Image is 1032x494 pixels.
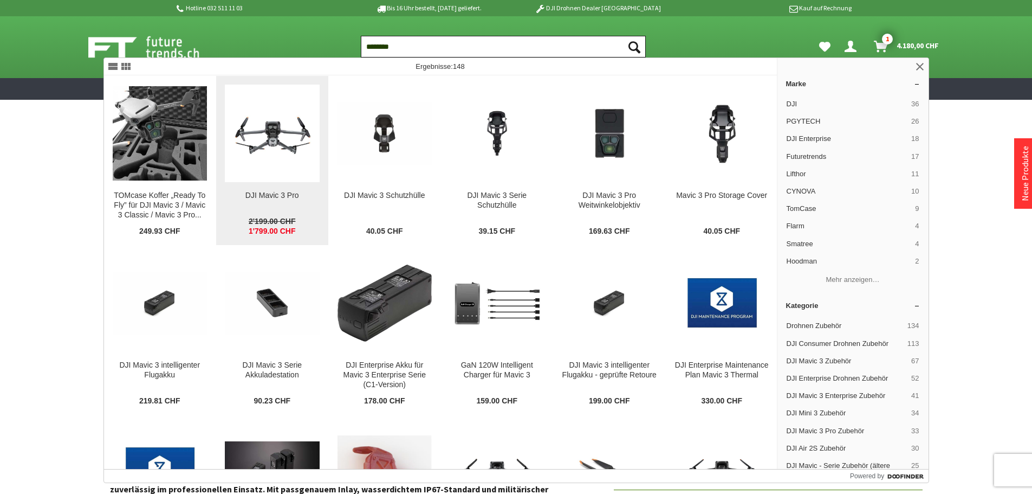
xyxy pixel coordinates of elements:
div: DJI Mavic 3 Pro [225,191,320,201]
span: 2 [915,256,919,266]
div: TOMcase Koffer „Ready To Fly” für DJI Mavic 3 / Mavic 3 Classic / Mavic 3 Pro... [113,191,207,220]
span: 40.05 CHF [366,227,403,236]
span: 33 [911,426,919,436]
span: Drohnen Zubehör [787,321,903,331]
p: Bis 16 Uhr bestellt, [DATE] geliefert. [344,2,513,15]
img: DJI Enterprise Akku für Mavic 3 Enterprise Serie (C1-Version) [337,265,432,342]
span: 178.00 CHF [364,396,405,406]
span: Powered by [850,471,884,481]
span: TomCase [787,204,911,214]
div: DJI Enterprise Maintenance Plan Mavic 3 Thermal [674,361,769,380]
span: DJI Mavic 3 Zubehör [787,356,907,366]
span: 90.23 CHF [254,396,290,406]
span: DJI Enterprise Drohnen Zubehör [787,374,907,383]
span: 10 [911,187,919,196]
span: 34 [911,408,919,418]
span: 4 [915,221,919,231]
span: 169.63 CHF [589,227,629,236]
span: 219.81 CHF [139,396,180,406]
span: 39.15 CHF [478,227,515,236]
img: Shop Futuretrends - zur Startseite wechseln [88,34,223,61]
button: Mehr anzeigen… [782,271,924,289]
span: Futuretrends [787,152,907,162]
span: 17 [911,152,919,162]
span: DJI Mini 3 Zubehör [787,408,907,418]
p: DJI Drohnen Dealer [GEOGRAPHIC_DATA] [513,2,682,15]
span: 1'799.00 CHF [249,227,296,236]
span: 2'199.00 CHF [249,217,296,227]
span: 11 [911,169,919,179]
span: CYNOVA [787,187,907,196]
span: DJI [787,99,907,109]
span: 159.00 CHF [477,396,517,406]
span: DJI Mavic - Serie Zubehör (ältere Modelle) [787,461,907,480]
span: DJI Enterprise [787,134,907,144]
span: Ergebnisse: [416,62,464,70]
a: DJI Enterprise Akku für Mavic 3 Enterprise Serie (C1-Version) DJI Enterprise Akku für Mavic 3 Ent... [329,246,441,415]
span: 4 [915,239,919,249]
a: Dein Konto [840,36,865,57]
div: DJI Mavic 3 Schutzhülle [337,191,432,201]
p: Hotline 032 511 11 03 [175,2,344,15]
span: 113 [907,339,919,349]
span: 41 [911,391,919,401]
span: 330.00 CHF [702,396,742,406]
input: Produkt, Marke, Kategorie, EAN, Artikelnummer… [361,36,646,57]
img: DJI Mavic 3 Pro Weitwinkelobjektiv [562,95,657,171]
a: DJI Enterprise Maintenance Plan Mavic 3 Thermal DJI Enterprise Maintenance Plan Mavic 3 Thermal 3... [666,246,778,415]
a: Warenkorb [869,36,944,57]
span: Flarm [787,221,911,231]
span: 249.93 CHF [139,227,180,236]
img: DJI Enterprise Maintenance Plan Mavic 3 Thermal [674,268,769,339]
span: 36 [911,99,919,109]
div: GaN 120W Intelligent Charger für Mavic 3 [450,361,544,380]
a: DJI Mavic 3 Schutzhülle DJI Mavic 3 Schutzhülle 40.05 CHF [329,76,441,245]
span: 52 [911,374,919,383]
a: TOMcase Koffer „Ready To Fly” für DJI Mavic 3 / Mavic 3 Classic / Mavic 3 Pro... TOMcase Koffer „... [104,76,216,245]
span: 148 [453,62,465,70]
span: 1 [882,34,893,44]
span: DJI Air 2S Zubehör [787,444,907,453]
span: 40.05 CHF [703,227,740,236]
span: 9 [915,204,919,214]
img: GaN 120W Intelligent Charger für Mavic 3 [450,256,544,351]
a: DJI Mavic 3 Serie Akkuladestation DJI Mavic 3 Serie Akkuladestation 90.23 CHF [216,246,328,415]
div: Mavic 3 Pro Storage Cover [674,191,769,201]
span: 25 [911,461,919,480]
a: Powered by [850,470,929,483]
img: DJI Mavic 3 intelligenter Flugakku - geprüfte Retoure [562,272,657,335]
img: DJI Mavic 3 Schutzhülle [337,102,432,165]
span: Smatree [787,239,911,249]
span: 199.00 CHF [589,396,629,406]
div: DJI Mavic 3 Serie Schutzhülle [450,191,544,210]
a: Neue Produkte [1020,146,1030,201]
span: DJI Consumer Drohnen Zubehör [787,339,903,349]
span: DJI Mavic 3 Pro Zubehör [787,426,907,436]
div: DJI Mavic 3 Pro Weitwinkelobjektiv [562,191,657,210]
div: DJI Enterprise Akku für Mavic 3 Enterprise Serie (C1-Version) [337,361,432,390]
span: 4.180,00 CHF [897,37,939,54]
img: TOMcase Koffer „Ready To Fly” für DJI Mavic 3 / Mavic 3 Classic / Mavic 3 Pro... [113,86,207,181]
span: 26 [911,117,919,126]
a: DJI Mavic 3 Pro Weitwinkelobjektiv DJI Mavic 3 Pro Weitwinkelobjektiv 169.63 CHF [554,76,666,245]
div: DJI Mavic 3 intelligenter Flugakku - geprüfte Retoure [562,361,657,380]
div: DJI Mavic 3 Serie Akkuladestation [225,361,320,380]
span: 67 [911,356,919,366]
div: DJI Mavic 3 intelligenter Flugakku [113,361,207,380]
a: Marke [777,75,929,92]
span: Lifthor [787,169,907,179]
p: Kauf auf Rechnung [683,2,852,15]
img: Mavic 3 Pro Storage Cover [674,95,769,171]
a: DJI Mavic 3 Serie Schutzhülle DJI Mavic 3 Serie Schutzhülle 39.15 CHF [441,76,553,245]
span: DJI Mavic 3 Enterprise Zubehör [787,391,907,401]
img: DJI Mavic 3 intelligenter Flugakku [113,272,207,335]
img: DJI Mavic 3 Serie Schutzhülle [450,102,544,165]
span: 30 [911,444,919,453]
span: Hoodman [787,256,911,266]
a: DJI Mavic 3 intelligenter Flugakku - geprüfte Retoure DJI Mavic 3 intelligenter Flugakku - geprüf... [554,246,666,415]
a: Meine Favoriten [814,36,836,57]
a: DJI Mavic 3 intelligenter Flugakku DJI Mavic 3 intelligenter Flugakku 219.81 CHF [104,246,216,415]
span: 18 [911,134,919,144]
a: Kategorie [777,297,929,314]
